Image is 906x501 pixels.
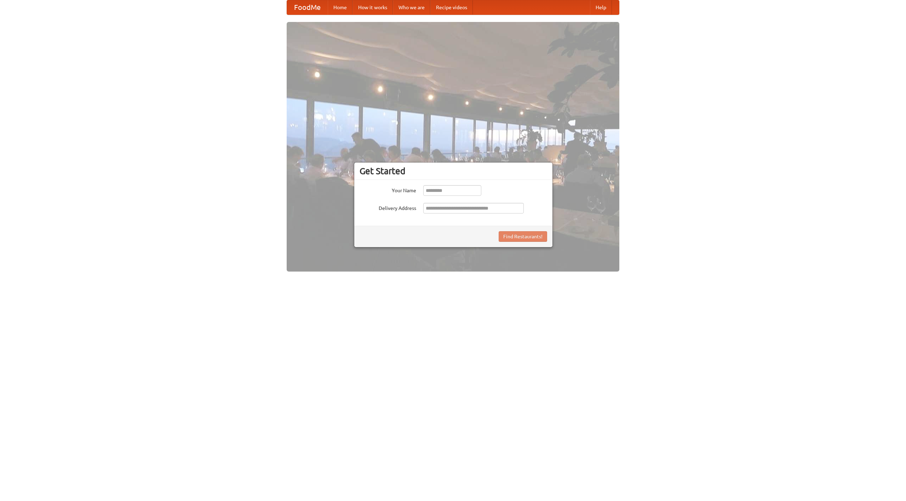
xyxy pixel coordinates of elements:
a: Who we are [393,0,430,15]
h3: Get Started [360,166,547,176]
a: Help [590,0,612,15]
label: Delivery Address [360,203,416,212]
a: Home [328,0,352,15]
button: Find Restaurants! [499,231,547,242]
a: FoodMe [287,0,328,15]
a: How it works [352,0,393,15]
a: Recipe videos [430,0,473,15]
label: Your Name [360,185,416,194]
